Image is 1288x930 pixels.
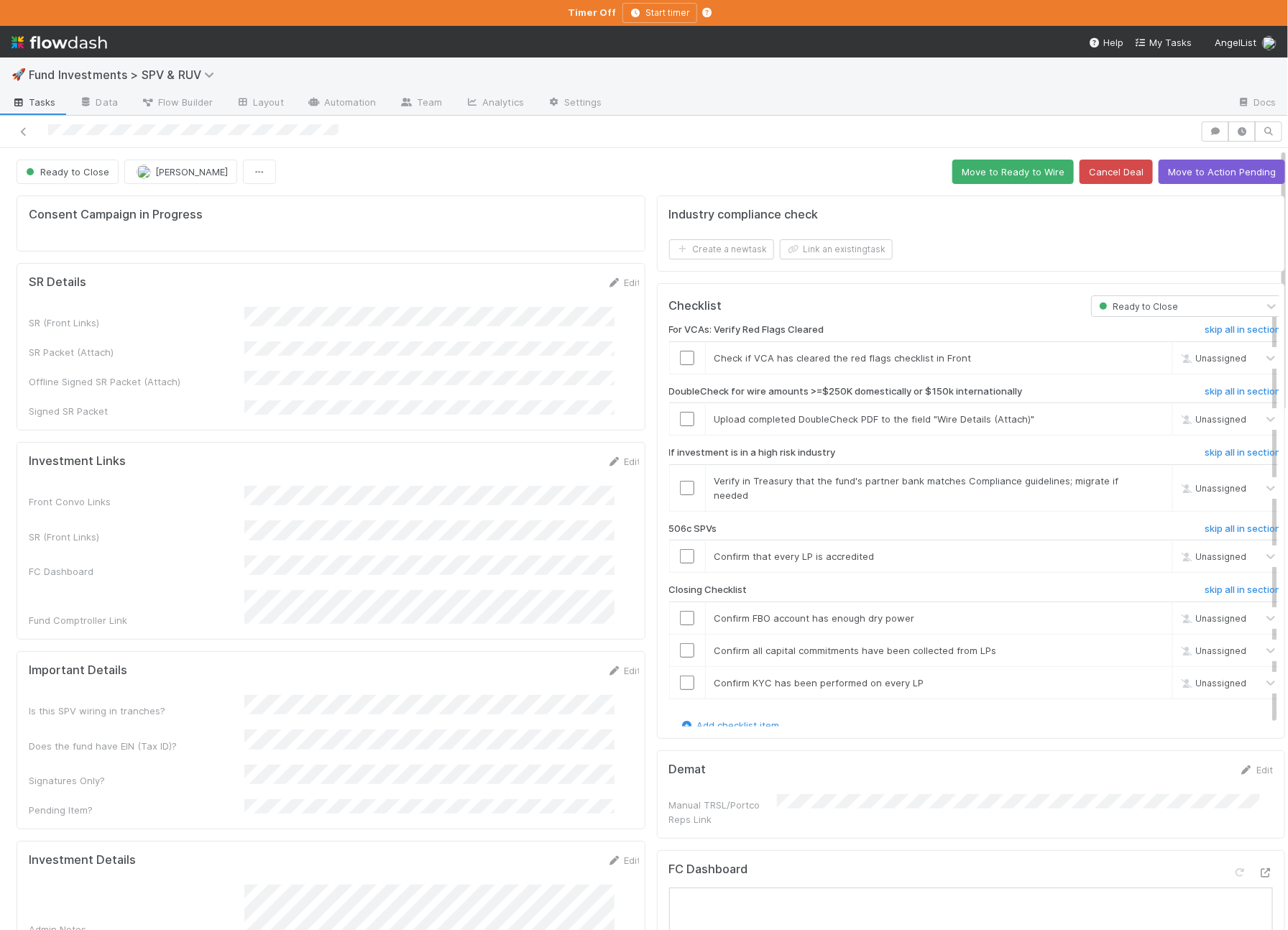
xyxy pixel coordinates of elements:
img: avatar_ac990a78-52d7-40f8-b1fe-cbbd1cda261e.png [137,165,151,179]
h6: skip all in section [1205,386,1281,397]
div: Help [1089,35,1123,50]
span: Unassigned [1178,645,1246,656]
a: skip all in section [1205,447,1281,464]
div: FC Dashboard [29,564,244,579]
div: SR (Front Links) [29,316,244,330]
a: Edit [607,665,641,676]
h6: If investment is in a high risk industry [669,447,836,459]
span: Tasks [11,95,56,109]
h6: Closing Checklist [669,584,747,596]
button: Cancel Deal [1080,160,1153,184]
a: Analytics [454,92,535,115]
strong: Timer Off [569,6,617,18]
a: Team [388,92,454,115]
div: SR (Front Links) [29,530,244,544]
div: Offline Signed SR Packet (Attach) [29,374,244,389]
h5: Demat [669,763,707,777]
button: Ready to Close [17,160,119,184]
h6: DoubleCheck for wire amounts >=$250K domestically or $150k internationally [669,386,1023,397]
span: [PERSON_NAME] [155,166,228,178]
div: Manual TRSL/Portco Reps Link [669,798,777,827]
span: Unassigned [1178,483,1246,494]
span: Unassigned [1178,352,1246,363]
span: Unassigned [1178,613,1246,624]
a: skip all in section [1205,324,1281,341]
h6: For VCAs: Verify Red Flags Cleared [669,324,824,336]
button: Create a newtask [669,239,774,259]
div: Pending Item? [29,803,244,817]
h5: Investment Links [29,454,126,469]
h5: Investment Details [29,853,136,867]
span: Confirm FBO account has enough dry power [714,612,915,624]
span: Unassigned [1178,551,1246,562]
h6: skip all in section [1205,324,1281,336]
span: Flow Builder [141,95,213,109]
a: Edit [607,855,641,866]
a: My Tasks [1135,35,1192,50]
div: Fund Comptroller Link [29,613,244,627]
img: avatar_12dd09bb-393f-4edb-90ff-b12147216d3f.png [1262,36,1276,50]
a: Layout [224,92,295,115]
h5: Industry compliance check [669,208,819,222]
span: Confirm all capital commitments have been collected from LPs [714,645,997,656]
button: Start timer [622,3,697,23]
div: Does the fund have EIN (Tax ID)? [29,739,244,753]
a: Edit [607,277,641,288]
a: skip all in section [1205,523,1281,540]
a: skip all in section [1205,584,1281,602]
button: [PERSON_NAME] [124,160,237,184]
span: Check if VCA has cleared the red flags checklist in Front [714,352,972,364]
div: Is this SPV wiring in tranches? [29,704,244,718]
div: Signatures Only? [29,773,244,788]
img: logo-inverted-e16ddd16eac7371096b0.svg [11,30,107,55]
a: Automation [295,92,388,115]
a: Settings [535,92,614,115]
a: Flow Builder [129,92,224,115]
a: Edit [607,456,641,467]
span: Unassigned [1178,414,1246,425]
span: Unassigned [1178,678,1246,689]
button: Link an existingtask [780,239,893,259]
span: Confirm KYC has been performed on every LP [714,677,924,689]
div: Front Convo Links [29,494,244,509]
h5: Checklist [669,299,722,313]
div: Signed SR Packet [29,404,244,418]
a: Add checklist item [680,719,780,731]
a: skip all in section [1205,386,1281,403]
span: Upload completed DoubleCheck PDF to the field "Wire Details (Attach)" [714,413,1035,425]
button: Move to Action Pending [1159,160,1285,184]
span: AngelList [1215,37,1256,48]
h6: skip all in section [1205,584,1281,596]
span: My Tasks [1135,37,1192,48]
span: Ready to Close [1096,301,1178,312]
h5: Consent Campaign in Progress [29,208,203,222]
button: Move to Ready to Wire [952,160,1074,184]
a: Data [68,92,129,115]
h6: skip all in section [1205,523,1281,535]
span: 🚀 [11,68,26,80]
h5: FC Dashboard [669,862,748,877]
span: Confirm that every LP is accredited [714,551,875,562]
span: Verify in Treasury that the fund's partner bank matches Compliance guidelines; migrate if needed [714,475,1119,501]
a: Edit [1239,764,1273,775]
span: Fund Investments > SPV & RUV [29,68,221,82]
h6: 506c SPVs [669,523,717,535]
h5: Important Details [29,663,127,678]
h5: SR Details [29,275,86,290]
div: SR Packet (Attach) [29,345,244,359]
h6: skip all in section [1205,447,1281,459]
span: Ready to Close [23,166,109,178]
a: Docs [1225,92,1288,115]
